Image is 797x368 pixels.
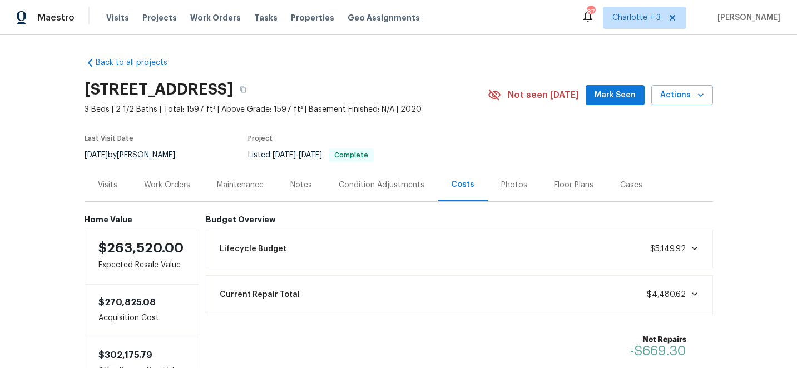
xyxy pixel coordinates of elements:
span: Mark Seen [595,88,636,102]
span: $5,149.92 [650,245,686,253]
div: Acquisition Cost [85,285,200,337]
span: Listed [248,151,374,159]
span: Maestro [38,12,75,23]
span: $270,825.08 [98,298,156,307]
span: Properties [291,12,334,23]
button: Actions [651,85,713,106]
span: $263,520.00 [98,241,184,255]
b: Net Repairs [630,334,686,345]
span: Not seen [DATE] [508,89,579,101]
span: -$669.30 [630,344,686,357]
div: Costs [451,179,474,190]
span: Actions [660,88,704,102]
span: Visits [106,12,129,23]
span: Tasks [254,14,278,22]
span: Lifecycle Budget [220,243,286,255]
h6: Budget Overview [206,215,713,224]
span: $4,480.62 [647,291,686,299]
button: Copy Address [233,79,253,100]
div: Notes [290,180,312,191]
span: Complete [330,152,373,158]
span: Charlotte + 3 [612,12,661,23]
span: [PERSON_NAME] [713,12,780,23]
div: Cases [620,180,642,191]
div: Maintenance [217,180,264,191]
span: [DATE] [299,151,322,159]
div: Photos [501,180,527,191]
span: Projects [142,12,177,23]
div: Condition Adjustments [339,180,424,191]
span: $302,175.79 [98,351,152,360]
div: 87 [587,7,595,18]
div: Work Orders [144,180,190,191]
div: Floor Plans [554,180,593,191]
span: [DATE] [273,151,296,159]
span: - [273,151,322,159]
span: Current Repair Total [220,289,300,300]
div: Visits [98,180,117,191]
span: 3 Beds | 2 1/2 Baths | Total: 1597 ft² | Above Grade: 1597 ft² | Basement Finished: N/A | 2020 [85,104,488,115]
span: Project [248,135,273,142]
span: [DATE] [85,151,108,159]
span: Work Orders [190,12,241,23]
span: Geo Assignments [348,12,420,23]
div: Expected Resale Value [85,230,200,285]
h2: [STREET_ADDRESS] [85,84,233,95]
div: by [PERSON_NAME] [85,148,189,162]
a: Back to all projects [85,57,191,68]
h6: Home Value [85,215,200,224]
span: Last Visit Date [85,135,133,142]
button: Mark Seen [586,85,645,106]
